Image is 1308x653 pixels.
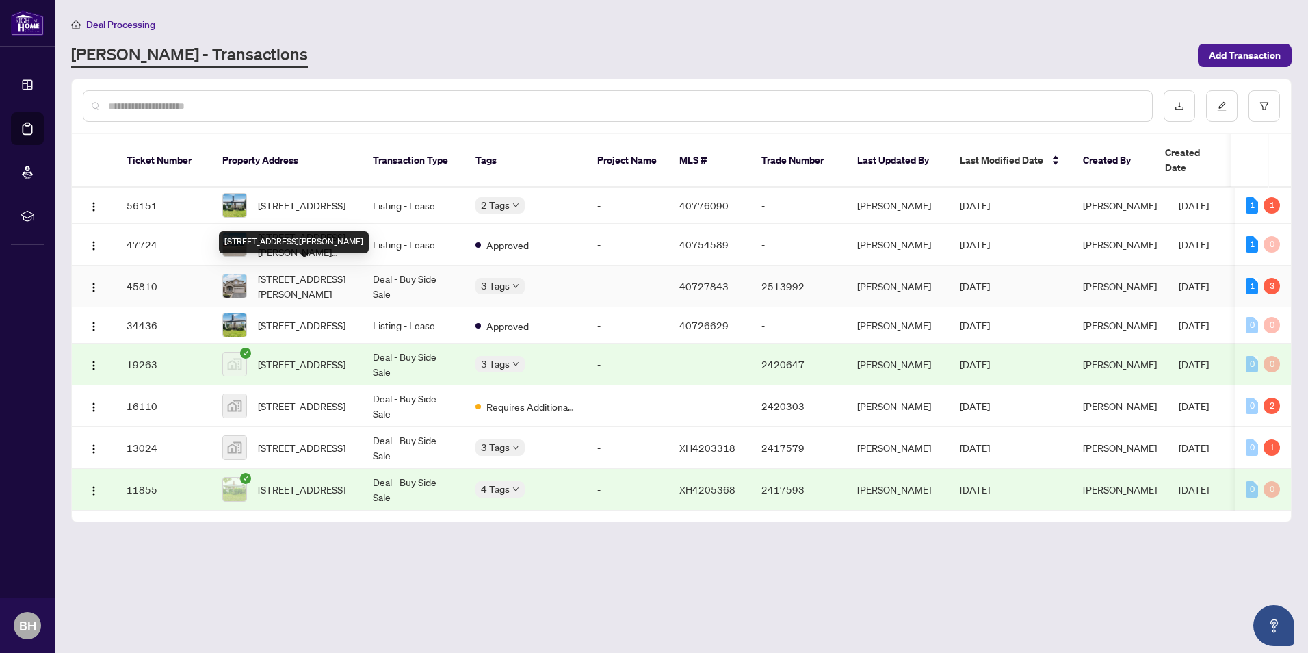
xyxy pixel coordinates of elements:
[83,314,105,336] button: Logo
[481,197,510,213] span: 2 Tags
[846,188,949,224] td: [PERSON_NAME]
[750,344,846,385] td: 2420647
[116,188,211,224] td: 56151
[668,134,750,188] th: MLS #
[1179,358,1209,370] span: [DATE]
[223,478,246,501] img: thumbnail-img
[362,385,465,427] td: Deal - Buy Side Sale
[362,427,465,469] td: Deal - Buy Side Sale
[1264,236,1280,253] div: 0
[88,321,99,332] img: Logo
[116,224,211,266] td: 47724
[71,20,81,29] span: home
[258,229,351,259] span: [STREET_ADDRESS][PERSON_NAME][PERSON_NAME][PERSON_NAME]
[1206,90,1238,122] button: edit
[116,307,211,344] td: 34436
[1248,90,1280,122] button: filter
[223,274,246,298] img: thumbnail-img
[258,440,345,455] span: [STREET_ADDRESS]
[679,199,729,212] span: 40776090
[83,478,105,500] button: Logo
[1253,605,1294,646] button: Open asap
[679,441,735,454] span: XH4203318
[1264,197,1280,214] div: 1
[1209,44,1281,66] span: Add Transaction
[116,344,211,385] td: 19263
[1083,400,1157,412] span: [PERSON_NAME]
[240,473,251,484] span: check-circle
[486,399,575,414] span: Requires Additional Docs
[1198,44,1292,67] button: Add Transaction
[1179,483,1209,496] span: [DATE]
[1259,101,1269,111] span: filter
[1246,317,1258,333] div: 0
[362,188,465,224] td: Listing - Lease
[586,385,668,427] td: -
[71,43,308,68] a: [PERSON_NAME] - Transactions
[223,394,246,418] img: thumbnail-img
[258,357,345,372] span: [STREET_ADDRESS]
[1165,145,1222,175] span: Created Date
[240,348,251,359] span: check-circle
[1246,398,1258,414] div: 0
[258,271,351,301] span: [STREET_ADDRESS][PERSON_NAME]
[1083,441,1157,454] span: [PERSON_NAME]
[258,482,345,497] span: [STREET_ADDRESS]
[223,313,246,337] img: thumbnail-img
[1246,236,1258,253] div: 1
[362,266,465,307] td: Deal - Buy Side Sale
[88,485,99,496] img: Logo
[19,616,36,635] span: BH
[960,238,990,251] span: [DATE]
[219,231,369,253] div: [STREET_ADDRESS][PERSON_NAME]
[116,385,211,427] td: 16110
[960,280,990,292] span: [DATE]
[223,436,246,459] img: thumbnail-img
[750,427,846,469] td: 2417579
[512,202,519,209] span: down
[679,280,729,292] span: 40727843
[83,395,105,417] button: Logo
[960,483,990,496] span: [DATE]
[88,240,99,251] img: Logo
[960,199,990,212] span: [DATE]
[83,233,105,255] button: Logo
[223,353,246,376] img: thumbnail-img
[586,427,668,469] td: -
[846,224,949,266] td: [PERSON_NAME]
[1083,319,1157,331] span: [PERSON_NAME]
[362,344,465,385] td: Deal - Buy Side Sale
[1179,400,1209,412] span: [DATE]
[83,437,105,459] button: Logo
[362,307,465,344] td: Listing - Lease
[1083,199,1157,212] span: [PERSON_NAME]
[116,266,211,307] td: 45810
[1164,90,1195,122] button: download
[258,198,345,213] span: [STREET_ADDRESS]
[586,188,668,224] td: -
[846,266,949,307] td: [PERSON_NAME]
[960,319,990,331] span: [DATE]
[750,188,846,224] td: -
[1083,238,1157,251] span: [PERSON_NAME]
[486,318,529,333] span: Approved
[846,385,949,427] td: [PERSON_NAME]
[1264,439,1280,456] div: 1
[116,469,211,511] td: 11855
[116,427,211,469] td: 13024
[1246,356,1258,372] div: 0
[586,469,668,511] td: -
[960,153,1043,168] span: Last Modified Date
[211,134,362,188] th: Property Address
[83,353,105,375] button: Logo
[86,18,155,31] span: Deal Processing
[512,361,519,368] span: down
[750,385,846,427] td: 2420303
[586,266,668,307] td: -
[88,282,99,293] img: Logo
[88,360,99,371] img: Logo
[960,358,990,370] span: [DATE]
[846,469,949,511] td: [PERSON_NAME]
[949,134,1072,188] th: Last Modified Date
[1083,280,1157,292] span: [PERSON_NAME]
